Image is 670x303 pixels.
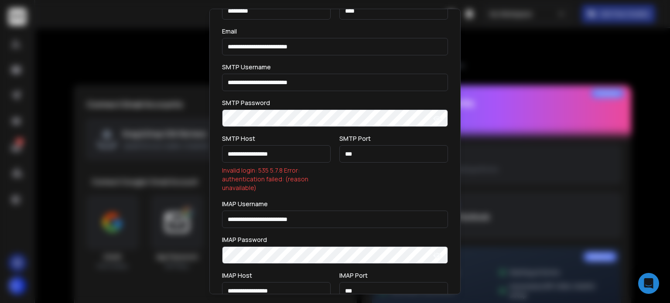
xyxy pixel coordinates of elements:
label: IMAP Username [222,201,268,207]
label: SMTP Host [222,136,255,142]
label: SMTP Password [222,100,270,106]
label: SMTP Username [222,64,271,70]
label: IMAP Host [222,272,252,279]
div: Open Intercom Messenger [638,273,659,294]
label: IMAP Password [222,237,267,243]
p: Invalid login: 535 5.7.8 Error: authentication failed: (reason unavailable) [222,166,331,192]
label: Email [222,28,237,34]
label: IMAP Port [339,272,368,279]
label: SMTP Port [339,136,371,142]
